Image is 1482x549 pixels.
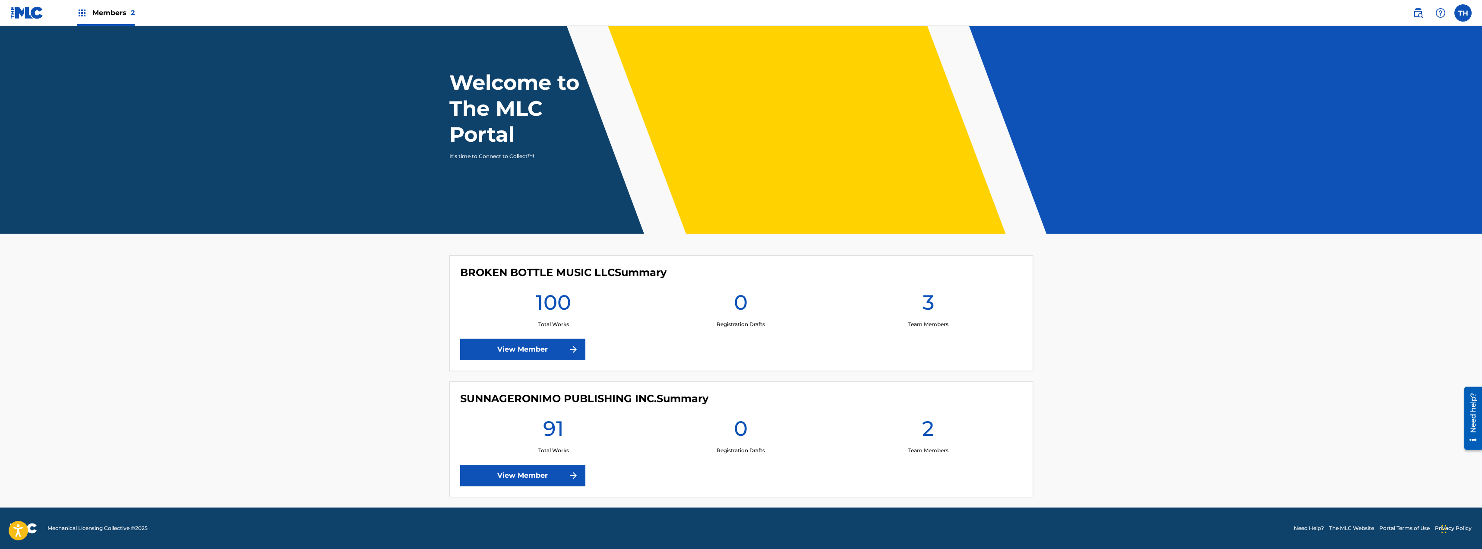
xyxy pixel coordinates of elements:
[538,321,569,328] p: Total Works
[1435,8,1446,18] img: help
[1432,4,1449,22] div: Help
[1329,524,1374,532] a: The MLC Website
[131,9,135,17] span: 2
[10,6,44,19] img: MLC Logo
[1439,508,1482,549] iframe: Chat Widget
[1294,524,1324,532] a: Need Help?
[734,289,748,321] h1: 0
[1379,524,1430,532] a: Portal Terms of Use
[922,416,934,447] h1: 2
[460,465,585,486] a: View Member
[1458,383,1482,453] iframe: Resource Center
[734,416,748,447] h1: 0
[543,416,564,447] h1: 91
[536,289,571,321] h1: 100
[449,152,599,160] p: It's time to Connect to Collect™!
[538,447,569,454] p: Total Works
[568,344,578,355] img: f7272a7cc735f4ea7f67.svg
[568,470,578,481] img: f7272a7cc735f4ea7f67.svg
[47,524,148,532] span: Mechanical Licensing Collective © 2025
[923,289,934,321] h1: 3
[717,321,765,328] p: Registration Drafts
[460,392,708,405] h4: SUNNAGERONIMO PUBLISHING INC.
[908,321,948,328] p: Team Members
[449,70,611,147] h1: Welcome to The MLC Portal
[92,8,135,18] span: Members
[460,266,667,279] h4: BROKEN BOTTLE MUSIC LLC
[1454,4,1472,22] div: User Menu
[460,339,585,360] a: View Member
[1435,524,1472,532] a: Privacy Policy
[908,447,948,454] p: Team Members
[1441,516,1447,542] div: Drag
[717,447,765,454] p: Registration Drafts
[77,8,87,18] img: Top Rightsholders
[10,523,37,533] img: logo
[1409,4,1427,22] a: Public Search
[1413,8,1423,18] img: search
